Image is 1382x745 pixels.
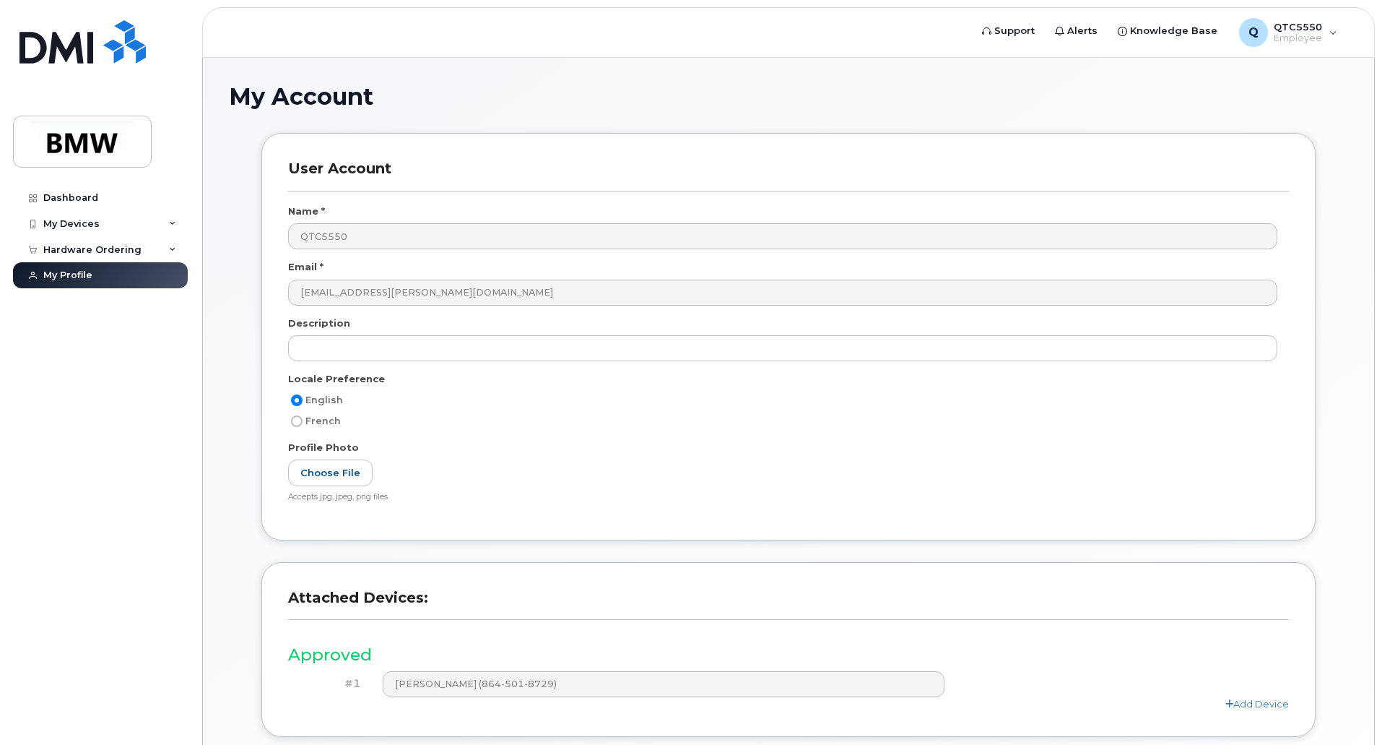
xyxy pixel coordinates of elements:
h3: Approved [288,646,1289,664]
div: Accepts jpg, jpeg, png files [288,492,1277,503]
span: English [305,395,343,405]
h4: #1 [299,678,361,690]
input: English [291,395,303,406]
label: Description [288,316,350,330]
span: French [305,415,341,426]
label: Name * [288,204,325,218]
h1: My Account [229,84,1348,109]
a: Add Device [1225,698,1289,710]
input: French [291,415,303,427]
label: Choose File [288,460,373,486]
h3: User Account [288,160,1289,191]
label: Profile Photo [288,441,359,455]
h3: Attached Devices: [288,589,1289,620]
label: Email * [288,260,323,274]
label: Locale Preference [288,372,385,386]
